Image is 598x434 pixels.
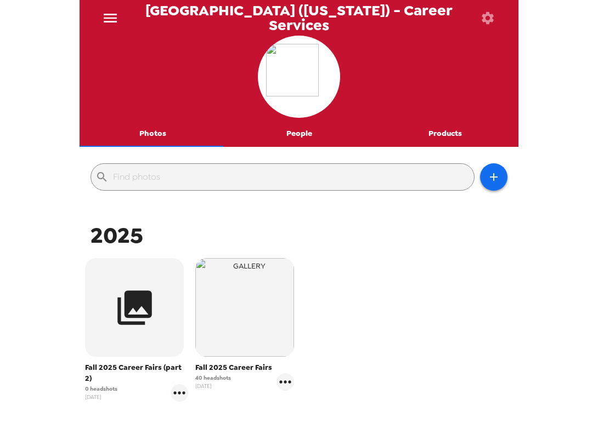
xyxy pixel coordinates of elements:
button: People [226,121,373,147]
span: 2025 [91,221,143,250]
span: [GEOGRAPHIC_DATA] ([US_STATE]) - Career Services [128,3,470,32]
span: 40 headshots [195,374,231,382]
span: 0 headshots [85,385,117,393]
span: [DATE] [85,393,117,401]
button: gallery menu [277,373,294,391]
span: Fall 2025 Career Fairs [195,362,294,373]
button: Products [372,121,518,147]
span: Fall 2025 Career Fairs (part 2) [85,362,188,384]
span: [DATE] [195,382,231,390]
button: Photos [80,121,226,147]
button: gallery menu [171,384,188,402]
img: org logo [266,44,332,110]
img: gallery [195,258,294,357]
input: Find photos [113,168,470,186]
